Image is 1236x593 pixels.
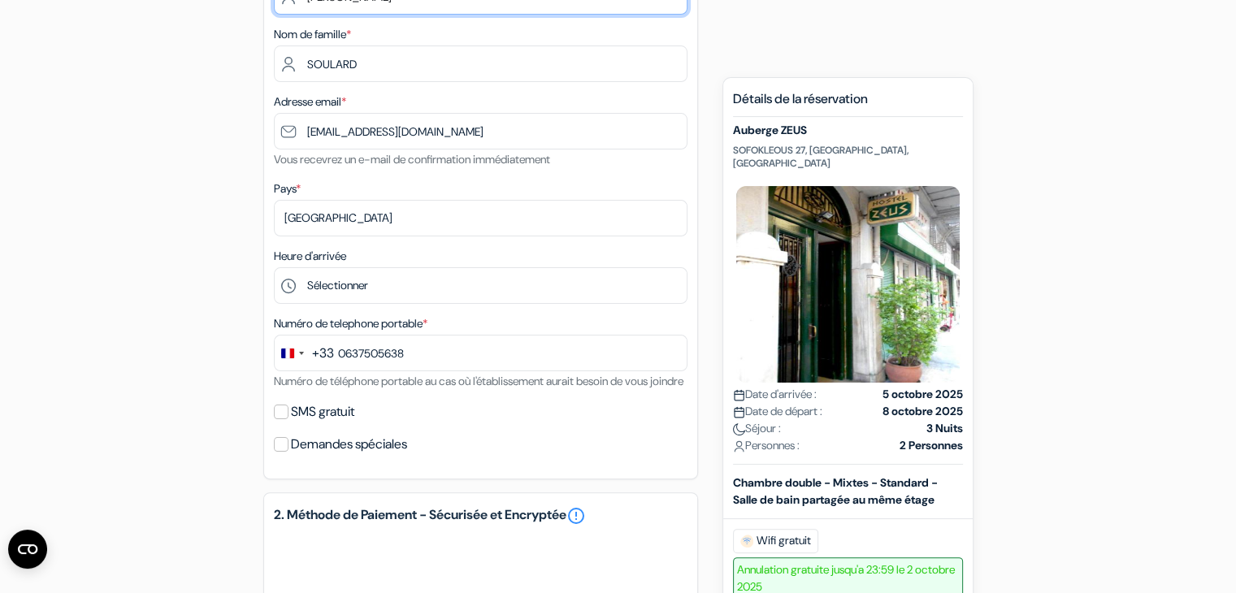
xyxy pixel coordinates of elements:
[733,144,963,170] p: SOFOKLEOUS 27, [GEOGRAPHIC_DATA], [GEOGRAPHIC_DATA]
[274,335,687,371] input: 6 12 34 56 78
[291,400,354,423] label: SMS gratuit
[275,335,334,370] button: Change country, selected France (+33)
[566,506,586,526] a: error_outline
[733,91,963,117] h5: Détails de la réservation
[274,374,683,388] small: Numéro de téléphone portable au cas où l'établissement aurait besoin de vous joindre
[8,530,47,569] button: Ouvrir le widget CMP
[274,26,351,43] label: Nom de famille
[733,420,781,437] span: Séjour :
[274,113,687,149] input: Entrer adresse e-mail
[274,506,687,526] h5: 2. Méthode de Paiement - Sécurisée et Encryptée
[733,386,817,403] span: Date d'arrivée :
[274,315,427,332] label: Numéro de telephone portable
[883,403,963,420] strong: 8 octobre 2025
[733,423,745,435] img: moon.svg
[733,123,963,137] h5: Auberge ZEUS
[733,403,822,420] span: Date de départ :
[733,389,745,401] img: calendar.svg
[291,433,407,456] label: Demandes spéciales
[274,45,687,82] input: Entrer le nom de famille
[274,248,346,265] label: Heure d'arrivée
[274,152,550,167] small: Vous recevrez un e-mail de confirmation immédiatement
[926,420,963,437] strong: 3 Nuits
[733,437,800,454] span: Personnes :
[733,529,818,553] span: Wifi gratuit
[740,535,753,548] img: free_wifi.svg
[312,344,334,363] div: +33
[733,406,745,418] img: calendar.svg
[274,180,301,197] label: Pays
[274,93,346,110] label: Adresse email
[733,475,938,507] b: Chambre double - Mixtes - Standard - Salle de bain partagée au même étage
[900,437,963,454] strong: 2 Personnes
[733,440,745,452] img: user_icon.svg
[883,386,963,403] strong: 5 octobre 2025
